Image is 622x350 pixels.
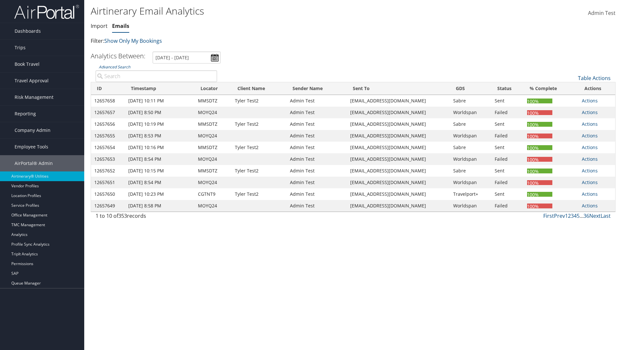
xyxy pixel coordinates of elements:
td: [DATE] 8:54 PM [125,177,194,188]
th: Timestamp: activate to sort column ascending [125,82,194,95]
a: 2 [568,212,571,219]
td: MMSDTZ [195,165,232,177]
a: Actions [582,109,598,115]
td: [DATE] 8:53 PM [125,130,194,142]
span: Company Admin [15,122,51,138]
td: Sent [491,165,524,177]
td: 12657658 [91,95,125,107]
td: CGTNT9 [195,188,232,200]
div: 100% [527,180,552,185]
td: Admin Test [287,177,347,188]
td: Admin Test [287,130,347,142]
a: Advanced Search [99,64,130,70]
span: 353 [118,212,127,219]
td: [DATE] 8:58 PM [125,200,194,212]
td: Worldspan [450,107,491,118]
td: Tyler Test2 [232,188,287,200]
a: Actions [582,203,598,209]
td: Failed [491,200,524,212]
td: 12657655 [91,130,125,142]
span: Reporting [15,106,36,122]
span: Book Travel [15,56,40,72]
span: Employee Tools [15,139,48,155]
a: Table Actions [578,75,611,82]
th: Locator [195,82,232,95]
p: Filter: [91,37,441,45]
td: Failed [491,153,524,165]
a: Admin Test [588,3,616,23]
h1: Airtinerary Email Analytics [91,4,441,18]
div: 100% [527,192,552,197]
td: [DATE] 10:16 PM [125,142,194,153]
td: Admin Test [287,200,347,212]
td: 12657657 [91,107,125,118]
td: Tyler Test2 [232,165,287,177]
td: [EMAIL_ADDRESS][DOMAIN_NAME] [347,165,450,177]
a: Actions [582,133,598,139]
td: Sent [491,118,524,130]
td: 12657650 [91,188,125,200]
td: MOYQ24 [195,130,232,142]
a: First [543,212,554,219]
td: [EMAIL_ADDRESS][DOMAIN_NAME] [347,200,450,212]
td: Sent [491,142,524,153]
div: 100% [527,122,552,127]
td: Admin Test [287,142,347,153]
td: Worldspan [450,130,491,142]
td: Worldspan [450,200,491,212]
td: Worldspan [450,153,491,165]
td: [DATE] 8:50 PM [125,107,194,118]
td: Sabre [450,95,491,107]
td: [EMAIL_ADDRESS][DOMAIN_NAME] [347,95,450,107]
a: 5 [577,212,580,219]
td: Sabre [450,165,491,177]
td: [DATE] 10:11 PM [125,95,194,107]
a: Import [91,22,108,29]
div: 100% [527,169,552,173]
td: [EMAIL_ADDRESS][DOMAIN_NAME] [347,130,450,142]
span: Admin Test [588,9,616,17]
td: Tyler Test2 [232,142,287,153]
td: Sabre [450,118,491,130]
td: 12657649 [91,200,125,212]
a: Emails [112,22,129,29]
span: AirPortal® Admin [15,155,53,171]
td: 12657652 [91,165,125,177]
td: MOYQ24 [195,177,232,188]
a: Actions [582,156,598,162]
th: Status: activate to sort column ascending [491,82,524,95]
td: [EMAIL_ADDRESS][DOMAIN_NAME] [347,107,450,118]
td: Failed [491,130,524,142]
td: MOYQ24 [195,153,232,165]
td: Sabre [450,142,491,153]
h3: Analytics Between: [91,52,145,60]
div: 100% [527,157,552,162]
td: 12657656 [91,118,125,130]
td: Travelport+ [450,188,491,200]
td: Admin Test [287,153,347,165]
td: MMSDTZ [195,142,232,153]
span: Dashboards [15,23,41,39]
td: MMSDTZ [195,95,232,107]
span: Risk Management [15,89,53,105]
td: [EMAIL_ADDRESS][DOMAIN_NAME] [347,153,450,165]
input: [DATE] - [DATE] [153,52,221,64]
div: 100% [527,99,552,103]
div: 100% [527,110,552,115]
td: Admin Test [287,188,347,200]
td: 12657654 [91,142,125,153]
a: Last [601,212,611,219]
th: GDS: activate to sort column ascending [450,82,491,95]
td: [DATE] 8:54 PM [125,153,194,165]
td: Admin Test [287,95,347,107]
td: Sent [491,95,524,107]
td: 12657653 [91,153,125,165]
td: Worldspan [450,177,491,188]
td: MOYQ24 [195,200,232,212]
td: [EMAIL_ADDRESS][DOMAIN_NAME] [347,177,450,188]
a: 36 [583,212,589,219]
a: 1 [565,212,568,219]
a: Show Only My Bookings [104,37,162,44]
th: Client Name: activate to sort column ascending [232,82,287,95]
td: [DATE] 10:23 PM [125,188,194,200]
